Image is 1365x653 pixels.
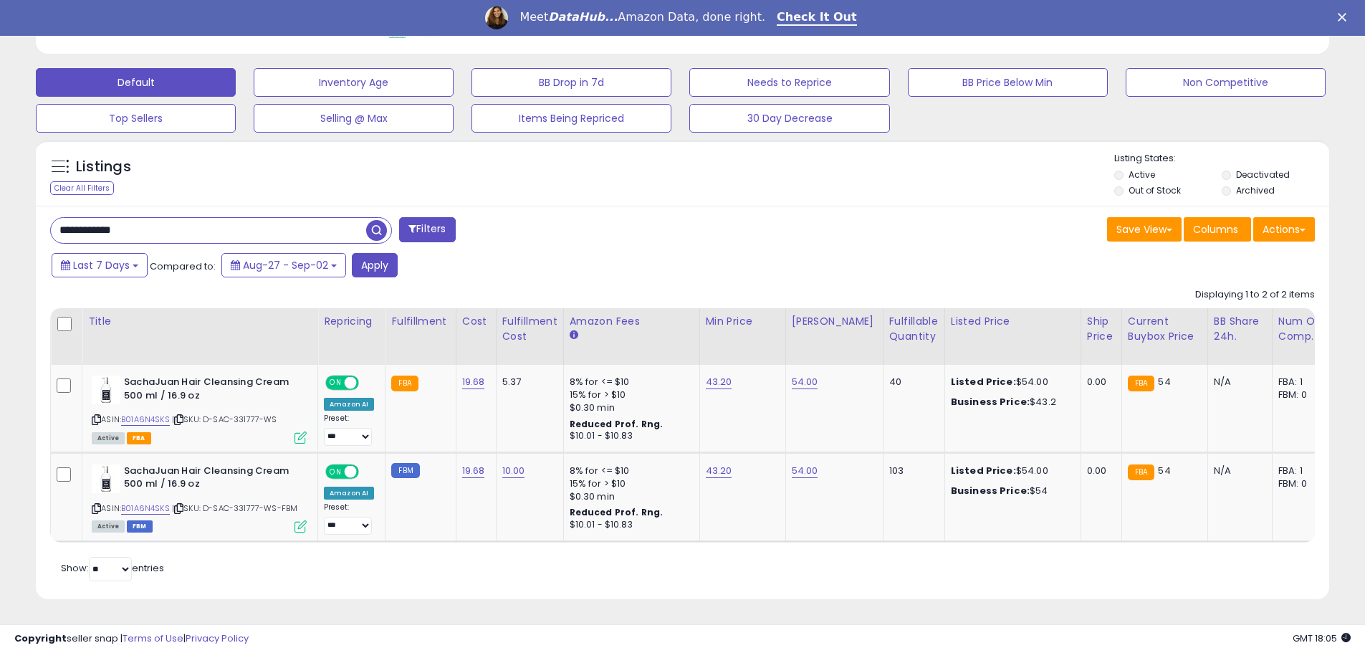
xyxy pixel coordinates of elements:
[36,104,236,133] button: Top Sellers
[1253,217,1315,242] button: Actions
[777,10,857,26] a: Check It Out
[92,376,307,442] div: ASIN:
[570,376,689,389] div: 8% for <= $10
[462,464,485,478] a: 19.68
[1293,631,1351,645] span: 2025-09-10 18:05 GMT
[52,253,148,277] button: Last 7 Days
[1128,464,1154,480] small: FBA
[570,329,578,342] small: Amazon Fees.
[324,414,374,446] div: Preset:
[502,314,557,344] div: Fulfillment Cost
[324,314,379,329] div: Repricing
[706,314,780,329] div: Min Price
[502,376,552,389] div: 5.37
[570,430,689,442] div: $10.01 - $10.83
[706,375,732,389] a: 43.20
[792,314,877,329] div: [PERSON_NAME]
[951,396,1070,409] div: $43.2
[951,464,1070,477] div: $54.00
[357,465,380,477] span: OFF
[243,258,328,272] span: Aug-27 - Sep-02
[889,314,939,344] div: Fulfillable Quantity
[1214,376,1261,389] div: N/A
[792,464,818,478] a: 54.00
[792,375,818,389] a: 54.00
[951,314,1075,329] div: Listed Price
[1214,464,1261,477] div: N/A
[1338,13,1352,22] div: Close
[254,104,454,133] button: Selling @ Max
[324,502,374,535] div: Preset:
[14,632,249,646] div: seller snap | |
[1158,464,1170,477] span: 54
[73,258,130,272] span: Last 7 Days
[1087,314,1116,344] div: Ship Price
[1087,464,1111,477] div: 0.00
[951,375,1016,389] b: Listed Price:
[88,314,312,329] div: Title
[121,414,170,426] a: B01A6N4SKS
[462,314,490,329] div: Cost
[951,464,1016,477] b: Listed Price:
[570,464,689,477] div: 8% for <= $10
[1129,168,1155,181] label: Active
[123,631,183,645] a: Terms of Use
[324,398,374,411] div: Amazon AI
[570,506,664,518] b: Reduced Prof. Rng.
[1158,375,1170,389] span: 54
[1126,68,1326,97] button: Non Competitive
[357,377,380,389] span: OFF
[172,502,297,514] span: | SKU: D-SAC-331777-WS-FBM
[1128,376,1154,391] small: FBA
[462,375,485,389] a: 19.68
[14,631,67,645] strong: Copyright
[92,376,120,404] img: 316wJ7N9XeL._SL40_.jpg
[570,418,664,430] b: Reduced Prof. Rng.
[502,464,525,478] a: 10.00
[1114,152,1329,166] p: Listing States:
[951,485,1070,497] div: $54
[352,253,398,277] button: Apply
[127,520,153,533] span: FBM
[485,6,508,29] img: Profile image for Georgie
[570,477,689,490] div: 15% for > $10
[221,253,346,277] button: Aug-27 - Sep-02
[1107,217,1182,242] button: Save View
[172,414,277,425] span: | SKU: D-SAC-331777-WS
[324,487,374,500] div: Amazon AI
[1184,217,1251,242] button: Columns
[951,376,1070,389] div: $54.00
[92,464,307,531] div: ASIN:
[951,395,1030,409] b: Business Price:
[519,10,765,24] div: Meet Amazon Data, done right.
[951,484,1030,497] b: Business Price:
[1278,389,1326,401] div: FBM: 0
[1236,184,1275,196] label: Archived
[61,561,164,575] span: Show: entries
[570,490,689,503] div: $0.30 min
[1278,464,1326,477] div: FBA: 1
[1278,376,1326,389] div: FBA: 1
[889,376,934,389] div: 40
[391,314,449,329] div: Fulfillment
[327,377,345,389] span: ON
[689,68,889,97] button: Needs to Reprice
[570,519,689,531] div: $10.01 - $10.83
[1195,288,1315,302] div: Displaying 1 to 2 of 2 items
[92,520,125,533] span: All listings currently available for purchase on Amazon
[92,464,120,493] img: 316wJ7N9XeL._SL40_.jpg
[548,10,618,24] i: DataHub...
[1278,477,1326,490] div: FBM: 0
[50,181,114,195] div: Clear All Filters
[1278,314,1331,344] div: Num of Comp.
[570,314,694,329] div: Amazon Fees
[124,376,298,406] b: SachaJuan Hair Cleansing Cream 500 ml / 16.9 oz
[570,389,689,401] div: 15% for > $10
[92,432,125,444] span: All listings currently available for purchase on Amazon
[1214,314,1266,344] div: BB Share 24h.
[689,104,889,133] button: 30 Day Decrease
[471,104,671,133] button: Items Being Repriced
[1236,168,1290,181] label: Deactivated
[36,68,236,97] button: Default
[1087,376,1111,389] div: 0.00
